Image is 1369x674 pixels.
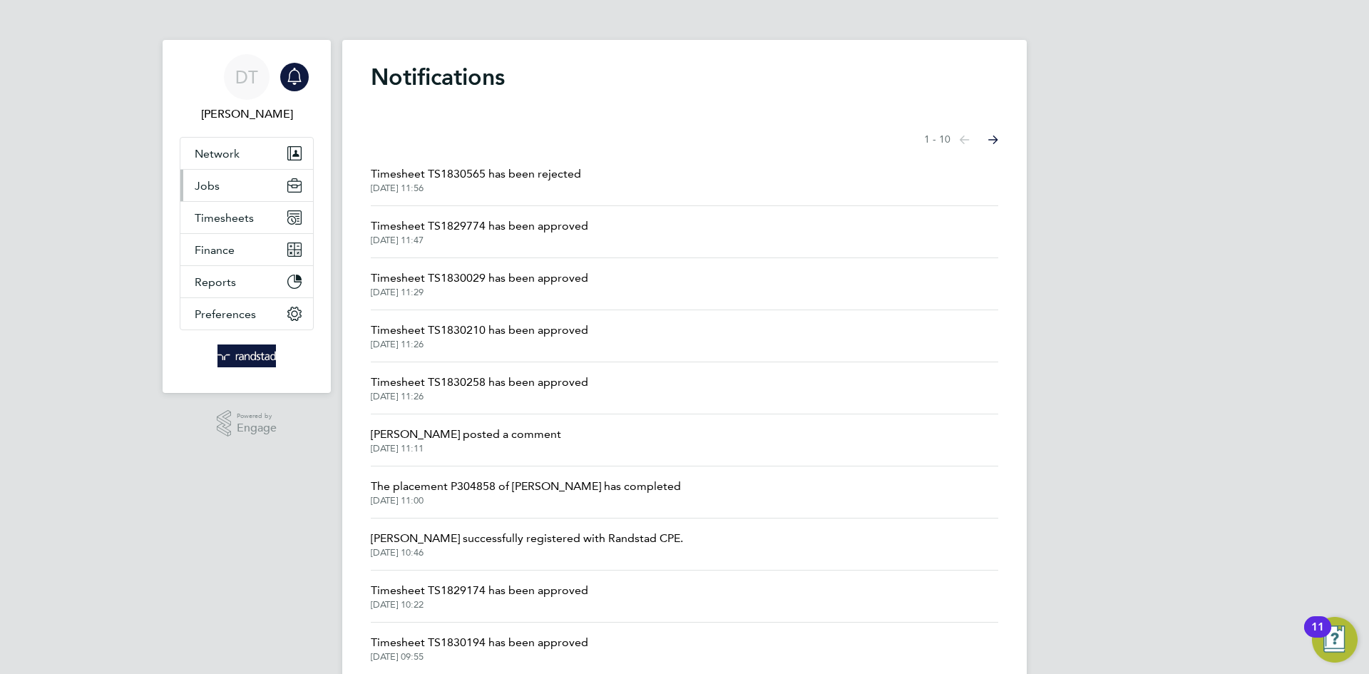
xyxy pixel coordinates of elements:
[371,165,581,194] a: Timesheet TS1830565 has been rejected[DATE] 11:56
[195,243,235,257] span: Finance
[371,495,681,506] span: [DATE] 11:00
[371,165,581,183] span: Timesheet TS1830565 has been rejected
[371,530,683,547] span: [PERSON_NAME] successfully registered with Randstad CPE.
[371,287,588,298] span: [DATE] 11:29
[924,126,998,154] nav: Select page of notifications list
[371,235,588,246] span: [DATE] 11:47
[237,410,277,422] span: Powered by
[237,422,277,434] span: Engage
[371,183,581,194] span: [DATE] 11:56
[371,582,588,599] span: Timesheet TS1829174 has been approved
[371,582,588,611] a: Timesheet TS1829174 has been approved[DATE] 10:22
[195,275,236,289] span: Reports
[195,307,256,321] span: Preferences
[371,63,998,91] h1: Notifications
[371,443,561,454] span: [DATE] 11:11
[371,599,588,611] span: [DATE] 10:22
[371,218,588,246] a: Timesheet TS1829774 has been approved[DATE] 11:47
[371,530,683,558] a: [PERSON_NAME] successfully registered with Randstad CPE.[DATE] 10:46
[180,138,313,169] button: Network
[371,339,588,350] span: [DATE] 11:26
[180,170,313,201] button: Jobs
[371,374,588,391] span: Timesheet TS1830258 has been approved
[371,478,681,506] a: The placement P304858 of [PERSON_NAME] has completed[DATE] 11:00
[217,410,277,437] a: Powered byEngage
[195,211,254,225] span: Timesheets
[180,266,313,297] button: Reports
[180,106,314,123] span: Daniel Tisseyre
[180,54,314,123] a: DT[PERSON_NAME]
[235,68,258,86] span: DT
[195,147,240,160] span: Network
[1312,617,1358,663] button: Open Resource Center, 11 new notifications
[371,651,588,663] span: [DATE] 09:55
[371,270,588,298] a: Timesheet TS1830029 has been approved[DATE] 11:29
[195,179,220,193] span: Jobs
[371,322,588,350] a: Timesheet TS1830210 has been approved[DATE] 11:26
[371,270,588,287] span: Timesheet TS1830029 has been approved
[180,298,313,330] button: Preferences
[371,426,561,443] span: [PERSON_NAME] posted a comment
[371,218,588,235] span: Timesheet TS1829774 has been approved
[371,547,683,558] span: [DATE] 10:46
[371,634,588,663] a: Timesheet TS1830194 has been approved[DATE] 09:55
[1311,627,1324,645] div: 11
[180,202,313,233] button: Timesheets
[217,344,277,367] img: randstad-logo-retina.png
[371,322,588,339] span: Timesheet TS1830210 has been approved
[371,426,561,454] a: [PERSON_NAME] posted a comment[DATE] 11:11
[371,374,588,402] a: Timesheet TS1830258 has been approved[DATE] 11:26
[180,234,313,265] button: Finance
[163,40,331,393] nav: Main navigation
[371,391,588,402] span: [DATE] 11:26
[180,344,314,367] a: Go to home page
[371,634,588,651] span: Timesheet TS1830194 has been approved
[924,133,950,147] span: 1 - 10
[371,478,681,495] span: The placement P304858 of [PERSON_NAME] has completed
